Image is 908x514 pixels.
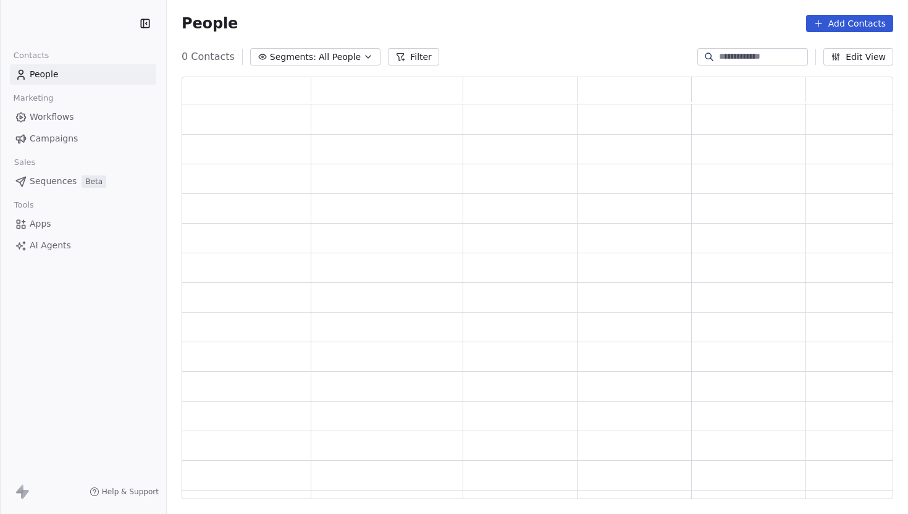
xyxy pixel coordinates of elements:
span: Apps [30,217,51,230]
a: Help & Support [90,487,159,497]
a: Workflows [10,107,156,127]
a: Campaigns [10,128,156,149]
span: Beta [82,175,106,188]
span: Tools [9,196,39,214]
span: Help & Support [102,487,159,497]
span: AI Agents [30,239,71,252]
a: SequencesBeta [10,171,156,192]
a: AI Agents [10,235,156,256]
button: Filter [388,48,439,65]
span: People [30,68,59,81]
span: Segments: [270,51,316,64]
span: People [182,14,238,33]
a: Apps [10,214,156,234]
span: 0 Contacts [182,49,235,64]
span: Marketing [8,89,59,107]
a: People [10,64,156,85]
span: Sequences [30,175,77,188]
button: Add Contacts [806,15,893,32]
span: Sales [9,153,41,172]
button: Edit View [823,48,893,65]
span: All People [319,51,361,64]
span: Workflows [30,111,74,124]
span: Campaigns [30,132,78,145]
span: Contacts [8,46,54,65]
